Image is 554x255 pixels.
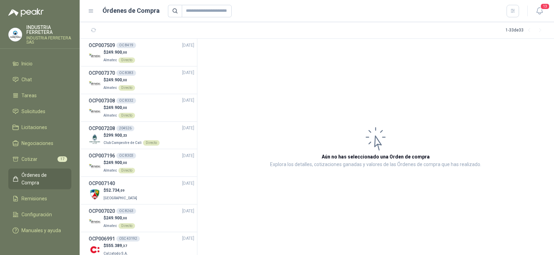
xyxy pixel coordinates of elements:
[104,113,117,117] span: Almatec
[182,208,194,215] span: [DATE]
[21,195,47,202] span: Remisiones
[104,141,142,145] span: Club Campestre de Cali
[21,60,33,67] span: Inicio
[104,169,117,172] span: Almatec
[89,50,101,62] img: Company Logo
[104,77,135,83] p: $
[8,192,71,205] a: Remisiones
[8,121,71,134] a: Licitaciones
[89,97,115,104] h3: OCP007308
[106,243,127,248] span: 555.389
[21,155,37,163] span: Cotizar
[104,104,135,111] p: $
[104,160,135,166] p: $
[89,133,101,145] img: Company Logo
[89,180,194,201] a: OCP007140[DATE] Company Logo$52.734,09[GEOGRAPHIC_DATA]
[104,224,117,228] span: Almatec
[506,25,546,36] div: 1 - 33 de 33
[89,152,194,174] a: OCP007196OC 8303[DATE] Company Logo$249.900,00AlmatecDirecto
[21,171,65,186] span: Órdenes de Compra
[102,6,160,16] h1: Órdenes de Compra
[122,216,127,220] span: ,00
[8,8,44,17] img: Logo peakr
[8,169,71,189] a: Órdenes de Compra
[89,207,194,229] a: OCP007020OC 8263[DATE] Company Logo$249.900,00AlmatecDirecto
[122,244,127,248] span: ,37
[8,153,71,166] a: Cotizar17
[89,188,101,200] img: Company Logo
[26,36,71,44] p: INDUSTRIA FERRETERA SAS
[122,161,127,165] span: ,00
[106,133,127,138] span: 299.900
[116,98,136,103] div: OC 8332
[106,50,127,55] span: 249.900
[540,3,550,10] span: 13
[182,153,194,159] span: [DATE]
[89,161,101,173] img: Company Logo
[89,207,115,215] h3: OCP007020
[104,86,117,90] span: Almatec
[122,134,127,137] span: ,23
[104,196,137,200] span: [GEOGRAPHIC_DATA]
[89,125,115,132] h3: OCP007208
[116,43,136,48] div: OC 8419
[89,152,115,160] h3: OCP007196
[182,97,194,104] span: [DATE]
[104,132,160,139] p: $
[21,139,53,147] span: Negociaciones
[104,187,138,194] p: $
[116,70,136,76] div: OC 8383
[89,42,194,63] a: OCP007509OC 8419[DATE] Company Logo$249.900,00AlmatecDirecto
[104,49,135,56] p: $
[21,92,37,99] span: Tareas
[122,78,127,82] span: ,00
[182,125,194,131] span: [DATE]
[89,69,115,77] h3: OCP007370
[118,223,135,229] div: Directo
[89,42,115,49] h3: OCP007509
[118,85,135,91] div: Directo
[270,161,481,169] p: Explora los detalles, cotizaciones ganadas y valores de las Órdenes de compra que has realizado.
[182,235,194,242] span: [DATE]
[21,124,47,131] span: Licitaciones
[89,180,115,187] h3: OCP007140
[8,73,71,86] a: Chat
[8,89,71,102] a: Tareas
[21,76,32,83] span: Chat
[89,69,194,91] a: OCP007370OC 8383[DATE] Company Logo$249.900,00AlmatecDirecto
[182,70,194,76] span: [DATE]
[106,160,127,165] span: 249.900
[8,224,71,237] a: Manuales y ayuda
[322,153,430,161] h3: Aún no has seleccionado una Orden de compra
[57,156,67,162] span: 17
[8,105,71,118] a: Solicitudes
[104,58,117,62] span: Almatec
[104,215,135,221] p: $
[116,126,134,131] div: 204526
[104,243,129,249] p: $
[122,106,127,110] span: ,00
[89,106,101,118] img: Company Logo
[106,188,125,193] span: 52.734
[21,227,61,234] span: Manuales y ayuda
[116,153,136,158] div: OC 8303
[118,168,135,173] div: Directo
[116,236,140,242] div: OSC 43192
[533,5,546,17] button: 13
[106,78,127,82] span: 249.900
[106,105,127,110] span: 249.900
[89,78,101,90] img: Company Logo
[21,211,52,218] span: Configuración
[89,235,115,243] h3: OCP006991
[89,125,194,146] a: OCP007208204526[DATE] Company Logo$299.900,23Club Campestre de CaliDirecto
[26,25,71,35] p: INDUSTRIA FERRETERA
[106,216,127,220] span: 249.900
[118,57,135,63] div: Directo
[122,51,127,54] span: ,00
[8,57,71,70] a: Inicio
[8,208,71,221] a: Configuración
[8,137,71,150] a: Negociaciones
[118,113,135,118] div: Directo
[89,97,194,119] a: OCP007308OC 8332[DATE] Company Logo$249.900,00AlmatecDirecto
[182,42,194,49] span: [DATE]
